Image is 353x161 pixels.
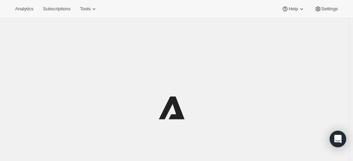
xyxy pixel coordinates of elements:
button: Subscriptions [39,4,74,14]
button: Tools [76,4,102,14]
span: Analytics [15,6,33,12]
div: Open Intercom Messenger [330,131,346,147]
span: Tools [80,6,91,12]
span: Settings [321,6,338,12]
button: Settings [310,4,342,14]
span: Help [289,6,298,12]
button: Help [278,4,309,14]
span: Subscriptions [43,6,70,12]
button: Analytics [11,4,37,14]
